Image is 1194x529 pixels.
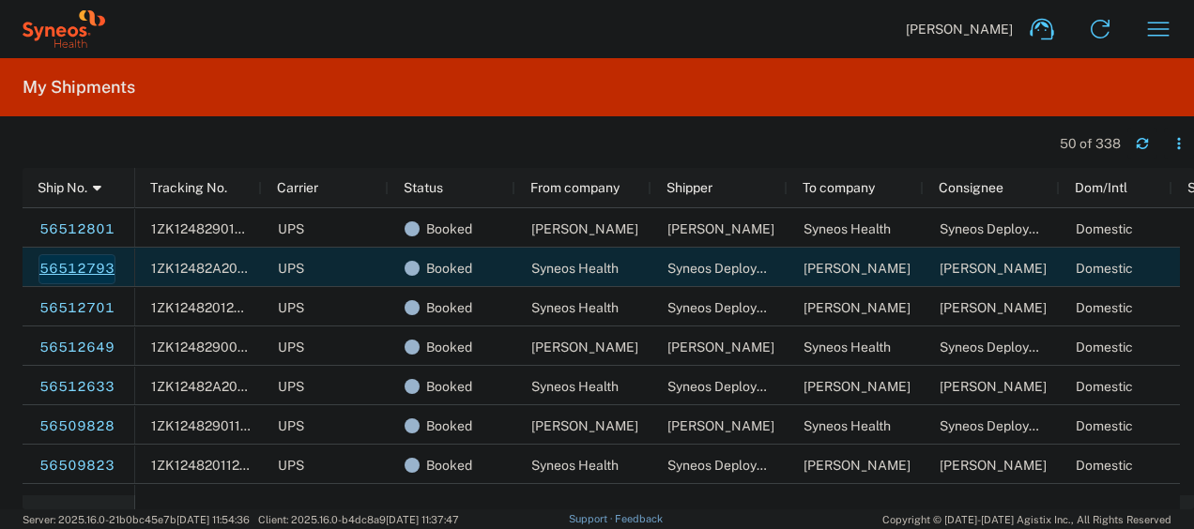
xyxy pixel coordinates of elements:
span: UPS [278,379,304,394]
span: Michelle McKeown [531,418,638,433]
span: Domestic [1076,221,1133,236]
span: Syneos Health [531,458,619,473]
span: UPS [278,418,304,433]
a: Support [569,513,616,524]
span: 1ZK12482A207875463 [151,379,295,394]
span: Booked [426,367,472,406]
span: Syneos Health [804,418,891,433]
span: Domestic [1076,340,1133,355]
span: Booked [426,209,472,249]
a: 56512701 [38,294,115,324]
span: Status [404,180,443,195]
span: Syneos Health [531,261,619,276]
span: Domestic [1076,458,1133,473]
span: 1ZK12482A206814682 [151,261,293,276]
span: Dom/Intl [1075,180,1127,195]
span: Toni Anderson [804,379,911,394]
span: To company [803,180,875,195]
span: Booked [426,485,472,524]
span: 1ZK124820112459424 [151,458,289,473]
span: Syneos Deployments [667,300,794,315]
span: Lucy Cavanaugh [804,300,911,315]
span: UPS [278,300,304,315]
h2: My Shipments [23,76,135,98]
span: Syneos Deployments [667,379,794,394]
span: 1ZK124829011365637 [151,418,290,433]
span: Server: 2025.16.0-21b0bc45e7b [23,514,250,525]
span: Syneos Health [804,221,891,236]
span: Booked [426,249,472,288]
span: Consignee [939,180,1003,195]
span: [DATE] 11:37:47 [386,514,459,525]
span: Domestic [1076,379,1133,394]
span: Jillian Hardee [804,261,911,276]
span: Syneos Health [531,379,619,394]
span: UPS [278,458,304,473]
span: Toni Anderson [940,379,1047,394]
span: Syneos Health [531,300,619,315]
a: 56509823 [38,451,115,481]
span: Syneos Health [804,340,891,355]
a: 56512801 [38,215,115,245]
span: Copyright © [DATE]-[DATE] Agistix Inc., All Rights Reserved [882,511,1171,528]
span: 1ZK124829003122477 [151,340,290,355]
span: Booked [426,327,472,367]
span: Client: 2025.16.0-b4dc8a9 [258,514,459,525]
span: UPS [278,340,304,355]
span: Toni Anderson [667,340,774,355]
span: 1ZK124820126381446 [151,300,290,315]
a: 56512649 [38,333,115,363]
span: Jillian Hardee [940,261,1047,276]
span: From company [530,180,620,195]
span: Booked [426,446,472,485]
span: UPS [278,221,304,236]
span: Carrier [277,180,318,195]
span: Booked [426,406,472,446]
span: Domestic [1076,418,1133,433]
span: Domestic [1076,261,1133,276]
span: Shipper [666,180,712,195]
span: Michelle McKeown [804,458,911,473]
span: 1ZK124829010456095 [151,221,294,236]
span: Domestic [1076,300,1133,315]
a: Feedback [615,513,663,524]
a: 56512633 [38,372,115,402]
span: Tracking No. [150,180,227,195]
span: Michelle McKeown [667,418,774,433]
span: Toni Anderson [531,340,638,355]
span: Lucy Cavanaugh [940,300,1047,315]
span: Booked [426,288,472,327]
span: Syneos Deployments [940,340,1066,355]
span: Syneos Deployments [940,221,1066,236]
span: [PERSON_NAME] [906,21,1013,38]
span: Michelle McKeown [940,458,1047,473]
div: 50 of 338 [1060,135,1121,152]
a: 56509828 [38,412,115,442]
span: Jillian Hardee [531,221,638,236]
a: 56512793 [38,254,115,284]
span: Syneos Deployments [940,418,1066,433]
a: 56509456 [38,491,115,521]
span: Jillian Hardee [667,221,774,236]
span: Ship No. [38,180,87,195]
span: Syneos Deployments [667,261,794,276]
span: Syneos Deployments [667,458,794,473]
span: [DATE] 11:54:36 [176,514,250,525]
span: UPS [278,261,304,276]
